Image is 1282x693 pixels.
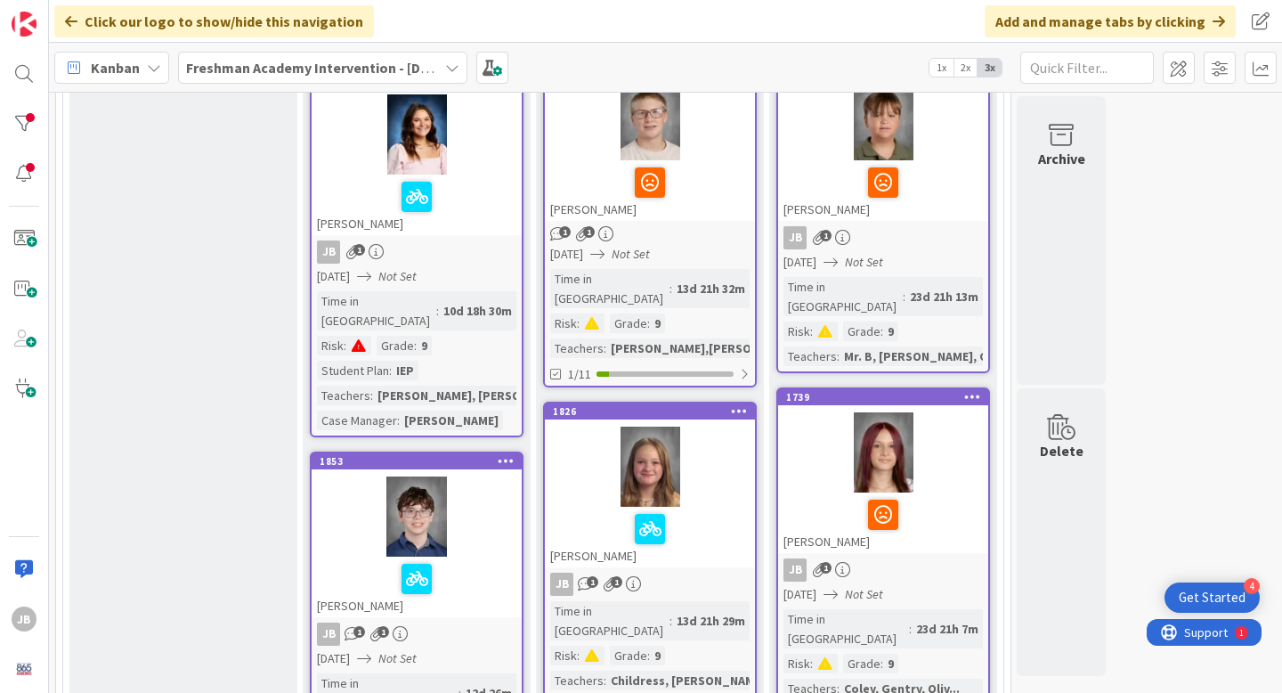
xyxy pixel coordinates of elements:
[776,55,990,373] a: [PERSON_NAME]JB[DATE]Not SetTime in [GEOGRAPHIC_DATA]:23d 21h 13mRisk:Grade:9Teachers:Mr. B, [PER...
[647,646,650,665] span: :
[414,336,417,355] span: :
[612,246,650,262] i: Not Set
[953,59,978,77] span: 2x
[883,654,898,673] div: 9
[93,7,97,21] div: 1
[317,623,340,646] div: JB
[845,586,883,602] i: Not Set
[880,322,883,341] span: :
[312,241,522,264] div: JB
[783,277,903,316] div: Time in [GEOGRAPHIC_DATA]
[312,453,522,469] div: 1853
[610,646,647,665] div: Grade
[543,55,757,387] a: [PERSON_NAME][DATE]Not SetTime in [GEOGRAPHIC_DATA]:13d 21h 32mRisk:Grade:9Teachers:[PERSON_NAME]...
[810,322,813,341] span: :
[778,57,988,221] div: [PERSON_NAME]
[54,5,374,37] div: Click our logo to show/hide this navigation
[312,71,522,235] div: [PERSON_NAME]
[545,57,755,221] div: [PERSON_NAME]
[845,254,883,270] i: Not Set
[550,314,577,333] div: Risk
[344,336,346,355] span: :
[417,336,432,355] div: 9
[783,558,807,582] div: JB
[778,389,988,553] div: 1739[PERSON_NAME]
[778,493,988,553] div: [PERSON_NAME]
[392,361,418,380] div: IEP
[550,245,583,264] span: [DATE]
[1040,440,1083,461] div: Delete
[320,455,522,468] div: 1853
[783,226,807,249] div: JB
[978,59,1002,77] span: 3x
[610,314,647,333] div: Grade
[317,361,389,380] div: Student Plan
[577,314,580,333] span: :
[559,226,571,238] span: 1
[1164,583,1260,613] div: Open Get Started checklist, remaining modules: 4
[186,59,496,77] b: Freshman Academy Intervention - [DATE]-[DATE]
[389,361,392,380] span: :
[436,301,439,321] span: :
[545,404,755,567] div: 1826[PERSON_NAME]
[317,386,370,405] div: Teachers
[783,654,810,673] div: Risk
[820,230,832,241] span: 1
[604,338,606,358] span: :
[550,601,669,640] div: Time in [GEOGRAPHIC_DATA]
[778,389,988,405] div: 1739
[91,57,140,78] span: Kanban
[317,336,344,355] div: Risk
[883,322,898,341] div: 9
[317,649,350,668] span: [DATE]
[370,386,373,405] span: :
[669,279,672,298] span: :
[843,654,880,673] div: Grade
[672,611,750,631] div: 13d 21h 29m
[837,346,840,366] span: :
[843,322,880,341] div: Grade
[553,405,755,418] div: 1826
[312,623,522,646] div: JB
[840,346,1036,366] div: Mr. B, [PERSON_NAME], Corum,...
[317,411,397,430] div: Case Manager
[545,573,755,596] div: JB
[783,609,909,648] div: Time in [GEOGRAPHIC_DATA]
[545,507,755,567] div: [PERSON_NAME]
[650,646,665,665] div: 9
[400,411,503,430] div: [PERSON_NAME]
[606,338,925,358] div: [PERSON_NAME],[PERSON_NAME],[PERSON_NAME],T...
[669,611,672,631] span: :
[783,253,816,272] span: [DATE]
[545,160,755,221] div: [PERSON_NAME]
[783,346,837,366] div: Teachers
[377,336,414,355] div: Grade
[12,656,37,681] img: avatar
[1179,589,1245,607] div: Get Started
[12,12,37,37] img: Visit kanbanzone.com
[312,557,522,617] div: [PERSON_NAME]
[577,646,580,665] span: :
[783,585,816,604] span: [DATE]
[377,626,389,638] span: 1
[378,650,417,666] i: Not Set
[647,314,650,333] span: :
[587,576,598,588] span: 1
[568,365,591,384] span: 1/11
[550,338,604,358] div: Teachers
[312,175,522,235] div: [PERSON_NAME]
[312,453,522,617] div: 1853[PERSON_NAME]
[439,301,516,321] div: 10d 18h 30m
[397,411,400,430] span: :
[672,279,750,298] div: 13d 21h 32m
[880,654,883,673] span: :
[373,386,688,405] div: [PERSON_NAME], [PERSON_NAME], [PERSON_NAME]...
[611,576,622,588] span: 1
[929,59,953,77] span: 1x
[778,160,988,221] div: [PERSON_NAME]
[650,314,665,333] div: 9
[550,573,573,596] div: JB
[820,562,832,574] span: 1
[12,607,37,632] div: JB
[353,244,365,256] span: 1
